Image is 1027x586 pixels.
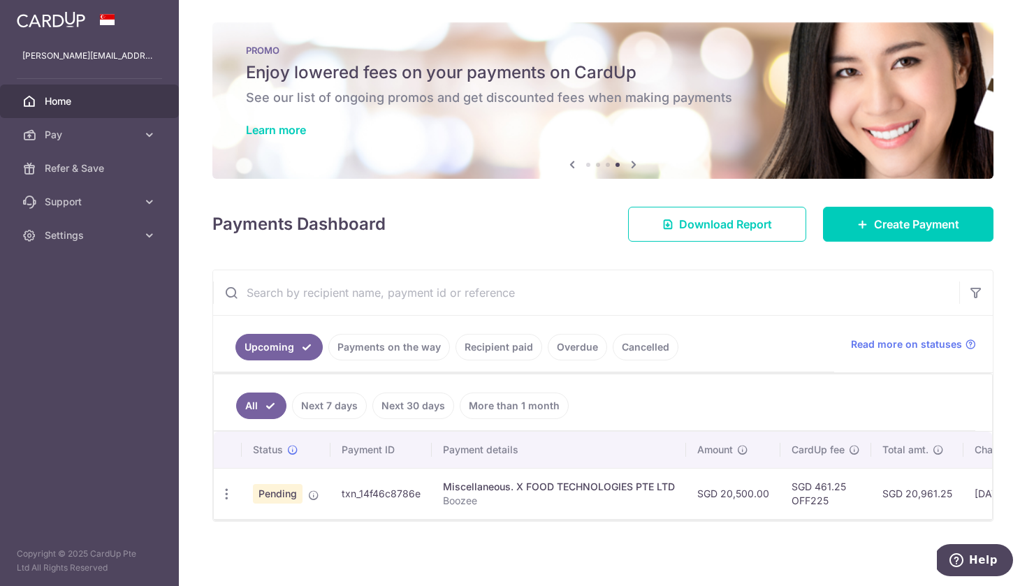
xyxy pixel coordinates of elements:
[236,393,286,419] a: All
[246,45,960,56] p: PROMO
[882,443,928,457] span: Total amt.
[937,544,1013,579] iframe: Opens a widget where you can find more information
[253,484,303,504] span: Pending
[212,22,993,179] img: Latest Promos banner
[697,443,733,457] span: Amount
[679,216,772,233] span: Download Report
[253,443,283,457] span: Status
[212,212,386,237] h4: Payments Dashboard
[213,270,959,315] input: Search by recipient name, payment id or reference
[851,337,962,351] span: Read more on statuses
[235,334,323,360] a: Upcoming
[22,49,156,63] p: [PERSON_NAME][EMAIL_ADDRESS][DOMAIN_NAME]
[443,494,675,508] p: Boozee
[548,334,607,360] a: Overdue
[17,11,85,28] img: CardUp
[851,337,976,351] a: Read more on statuses
[443,480,675,494] div: Miscellaneous. X FOOD TECHNOLOGIES PTE LTD
[456,334,542,360] a: Recipient paid
[613,334,678,360] a: Cancelled
[628,207,806,242] a: Download Report
[792,443,845,457] span: CardUp fee
[246,61,960,84] h5: Enjoy lowered fees on your payments on CardUp
[460,393,569,419] a: More than 1 month
[686,468,780,519] td: SGD 20,500.00
[871,468,963,519] td: SGD 20,961.25
[292,393,367,419] a: Next 7 days
[780,468,871,519] td: SGD 461.25 OFF225
[823,207,993,242] a: Create Payment
[874,216,959,233] span: Create Payment
[330,432,432,468] th: Payment ID
[45,94,137,108] span: Home
[246,123,306,137] a: Learn more
[45,195,137,209] span: Support
[372,393,454,419] a: Next 30 days
[45,161,137,175] span: Refer & Save
[45,228,137,242] span: Settings
[45,128,137,142] span: Pay
[330,468,432,519] td: txn_14f46c8786e
[328,334,450,360] a: Payments on the way
[432,432,686,468] th: Payment details
[246,89,960,106] h6: See our list of ongoing promos and get discounted fees when making payments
